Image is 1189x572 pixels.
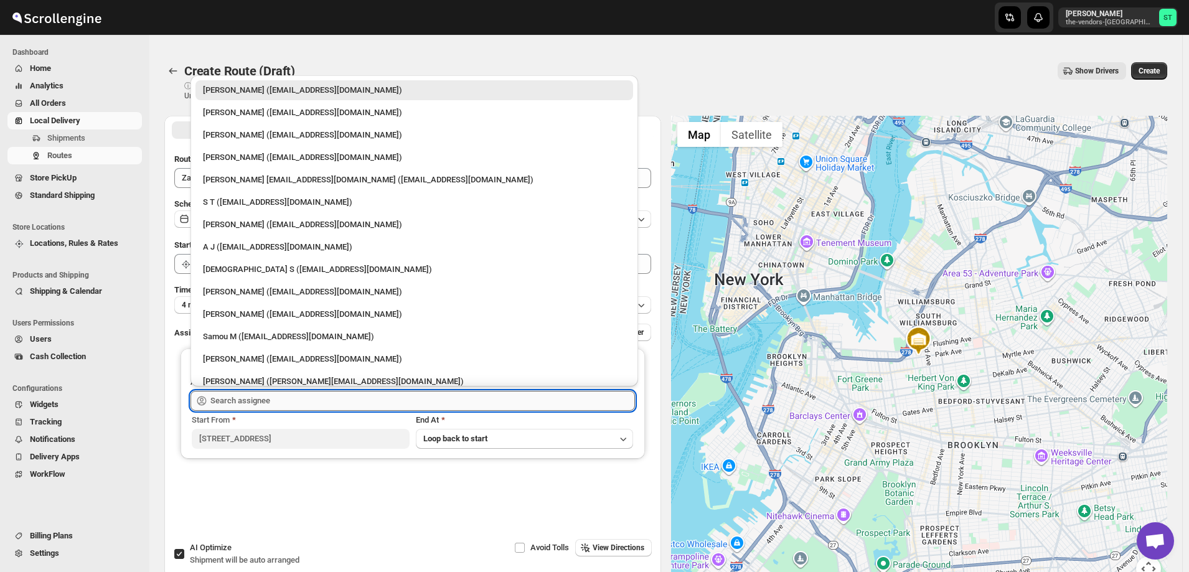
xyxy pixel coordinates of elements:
span: Routes [47,151,72,160]
div: [PERSON_NAME] ([EMAIL_ADDRESS][DOMAIN_NAME]) [203,129,626,141]
span: Analytics [30,81,63,90]
span: View Directions [593,543,644,553]
span: Avoid Tolls [530,543,569,552]
span: Cash Collection [30,352,86,361]
button: Widgets [7,396,142,413]
input: Search assignee [210,391,635,411]
li: A J (ajay6061996@gmail.com) [190,235,638,257]
div: [PERSON_NAME] ([EMAIL_ADDRESS][DOMAIN_NAME]) [203,353,626,365]
button: 4 minutes [174,296,651,314]
button: Routes [164,62,182,80]
button: Create [1131,62,1167,80]
span: Standard Shipping [30,190,95,200]
span: Loop back to start [423,434,487,443]
button: All Orders [7,95,142,112]
p: [PERSON_NAME] [1066,9,1154,19]
div: All Route Options [164,143,661,536]
button: Users [7,331,142,348]
button: All Route Options [172,121,411,139]
div: Samou M ([EMAIL_ADDRESS][DOMAIN_NAME]) [203,331,626,343]
span: Users Permissions [12,318,143,328]
span: Locations, Rules & Rates [30,238,118,248]
span: Widgets [30,400,59,409]
button: Locations, Rules & Rates [7,235,142,252]
span: Settings [30,548,59,558]
p: ⓘ Shipments can also be added from Shipments menu Unrouted tab [184,81,380,101]
li: S T (simchyt@gmail.com) [190,190,638,212]
div: [PERSON_NAME] ([EMAIL_ADDRESS][DOMAIN_NAME]) [203,106,626,119]
li: Neil Sunilragnath22@Gmail.com (Sunilragnath22@Gmail.com) [190,167,638,190]
button: Notifications [7,431,142,448]
button: Show street map [677,122,721,147]
button: User menu [1058,7,1178,27]
span: Tracking [30,417,62,426]
div: End At [416,414,634,426]
span: Delivery Apps [30,452,80,461]
button: WorkFlow [7,466,142,483]
li: Zaki Bouteche (zakarya.bouteche@gmail.com) [190,347,638,369]
span: Time Per Stop [174,285,225,294]
li: Moshe Langsam (Moshel38990@gmail.com) [190,123,638,145]
span: Products and Shipping [12,270,143,280]
button: Show Drivers [1058,62,1126,80]
span: Users [30,334,52,344]
input: Eg: Bengaluru Route [174,168,651,188]
button: Analytics [7,77,142,95]
span: Route Name [174,154,218,164]
button: Shipping & Calendar [7,283,142,300]
span: Store Locations [12,222,143,232]
button: Home [7,60,142,77]
div: A J ([EMAIL_ADDRESS][DOMAIN_NAME]) [203,241,626,253]
span: Notifications [30,434,75,444]
li: Mendes Edvin (edvinmendez429@gmail.com) [190,279,638,302]
span: Start From [192,415,230,424]
span: Local Delivery [30,116,80,125]
button: Settings [7,545,142,562]
span: AI Optimize [190,543,232,552]
div: [PERSON_NAME] [EMAIL_ADDRESS][DOMAIN_NAME] ([EMAIL_ADDRESS][DOMAIN_NAME]) [203,174,626,186]
li: Amit Bacchus (Amitbacchus90@icloud.com) [190,145,638,167]
span: Shipments [47,133,85,143]
li: Isaac Lebowitz (isaac@thevendors.net) [190,369,638,391]
span: Create [1139,66,1160,76]
span: Shipment will be auto arranged [190,555,299,565]
button: Delivery Apps [7,448,142,466]
div: [PERSON_NAME] ([EMAIL_ADDRESS][DOMAIN_NAME]) [203,218,626,231]
button: Show satellite imagery [721,122,782,147]
span: Assign to [174,328,208,337]
li: Milton N (Miltonnajera1993@gmail.com) [190,100,638,123]
button: Shipments [7,129,142,147]
div: [DEMOGRAPHIC_DATA] S ([EMAIL_ADDRESS][DOMAIN_NAME]) [203,263,626,276]
button: Billing Plans [7,527,142,545]
div: [PERSON_NAME] ([EMAIL_ADDRESS][DOMAIN_NAME]) [203,308,626,321]
div: [PERSON_NAME] ([PERSON_NAME][EMAIL_ADDRESS][DOMAIN_NAME]) [203,375,626,388]
span: Dashboard [12,47,143,57]
div: [PERSON_NAME] ([EMAIL_ADDRESS][DOMAIN_NAME]) [203,84,626,96]
div: S T ([EMAIL_ADDRESS][DOMAIN_NAME]) [203,196,626,209]
span: All Orders [30,98,66,108]
div: [PERSON_NAME] ([EMAIL_ADDRESS][DOMAIN_NAME]) [203,151,626,164]
span: Scheduled for [174,199,224,209]
div: [PERSON_NAME] ([EMAIL_ADDRESS][DOMAIN_NAME]) [203,286,626,298]
button: Tracking [7,413,142,431]
span: Add More Driver [590,327,644,337]
span: Start Location (Warehouse) [174,240,273,250]
span: Home [30,63,51,73]
span: Configurations [12,383,143,393]
p: the-vendors-[GEOGRAPHIC_DATA] [1066,19,1154,26]
button: View Directions [575,539,652,556]
text: ST [1163,14,1172,22]
span: Show Drivers [1075,66,1119,76]
a: Open chat [1137,522,1174,560]
span: Simcha Trieger [1159,9,1177,26]
span: Create Route (Draft) [184,63,295,78]
span: 4 minutes [182,300,215,310]
li: German S (germansarri@gmail.com) [190,257,638,279]
li: Samou M (mechriislem@gmail.com) [190,324,638,347]
button: Routes [7,147,142,164]
button: Loop back to start [416,429,634,449]
img: ScrollEngine [10,2,103,33]
li: Simcha Trieger (office@thevendors.net) [190,80,638,100]
li: S Klein (sk@thevendors.net) [190,212,638,235]
span: Billing Plans [30,531,73,540]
